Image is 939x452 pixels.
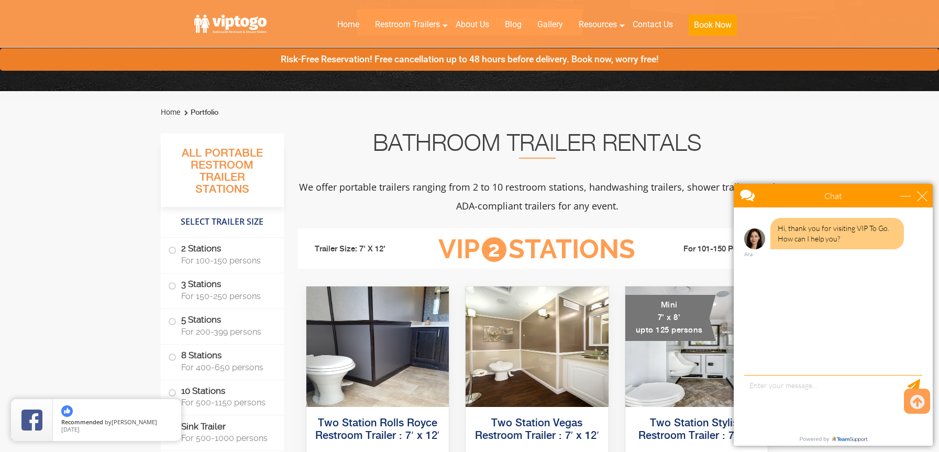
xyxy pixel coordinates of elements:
[529,13,571,36] a: Gallery
[466,286,609,407] img: Side view of two station restroom trailer with separate doors for males and females
[161,144,284,207] h3: All Portable Restroom Trailer Stations
[329,13,367,36] a: Home
[168,380,277,413] label: 10 Stations
[181,256,271,266] span: For 100-150 persons
[305,234,423,265] li: Trailer Size: 7' X 12'
[61,418,103,426] span: Recommended
[689,15,737,36] button: Book Now
[571,13,625,36] a: Resources
[168,309,277,341] label: 5 Stations
[367,13,448,36] a: Restroom Trailers
[625,295,716,341] div: Mini 7' x 8' upto 125 persons
[168,415,277,448] label: Sink Trailer
[625,286,768,407] img: A mini restroom trailer with two separate stations and separate doors for males and females
[727,178,939,452] iframe: Live Chat Box
[181,362,271,372] span: For 400-650 persons
[168,238,277,270] label: 2 Stations
[61,425,80,433] span: [DATE]
[315,418,439,442] a: Two Station Rolls Royce Restroom Trailer : 7′ x 12′
[61,405,73,417] img: thumbs up icon
[182,106,218,119] li: Portfolio
[482,237,506,262] span: 2
[181,398,271,407] span: For 500-1150 persons
[298,134,777,159] h2: Bathroom Trailer Rentals
[497,13,529,36] a: Blog
[652,243,769,256] li: For 101-150 Persons
[21,410,42,431] img: Review Rating
[681,13,745,42] a: Book Now
[625,13,681,36] a: Contact Us
[181,291,271,301] span: For 150-250 persons
[161,108,180,116] a: Home
[638,418,754,442] a: Two Station Stylish Restroom Trailer : 7’x 8′
[61,419,173,426] span: by
[298,178,777,215] p: We offer portable trailers ranging from 2 to 10 restroom stations, handwashing trailers, shower t...
[181,433,271,443] span: For 500-1000 persons
[181,327,271,337] span: For 200-399 persons
[475,418,599,442] a: Two Station Vegas Restroom Trailer : 7′ x 12′
[422,235,651,264] h3: VIP Stations
[448,13,497,36] a: About Us
[168,273,277,306] label: 3 Stations
[112,418,157,426] span: [PERSON_NAME]
[168,345,277,377] label: 8 Stations
[161,212,284,232] h4: Select Trailer Size
[306,286,449,407] img: Side view of two station restroom trailer with separate doors for males and females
